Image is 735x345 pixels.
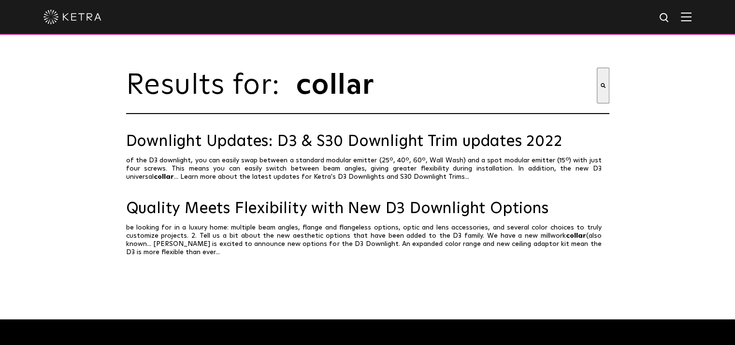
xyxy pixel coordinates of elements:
a: Quality Meets Flexibility with New D3 Downlight Options [126,201,609,217]
span: collar [154,173,174,180]
a: Downlight Updates: D3 & S30 Downlight Trim updates 2022 [126,133,609,150]
img: search icon [659,12,671,24]
p: of the D3 downlight, you can easily swap between a standard modular emitter (25º, 40º, 60º, Wall ... [126,157,609,181]
span: collar [566,232,586,239]
button: Search [597,68,609,103]
img: Hamburger%20Nav.svg [681,12,692,21]
span: Results for: [126,71,290,100]
img: ketra-logo-2019-white [43,10,101,24]
input: This is a search field with an auto-suggest feature attached. [295,68,597,103]
p: be looking for in a luxury home: multiple beam angles, flange and flangeless options, optic and l... [126,224,609,257]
